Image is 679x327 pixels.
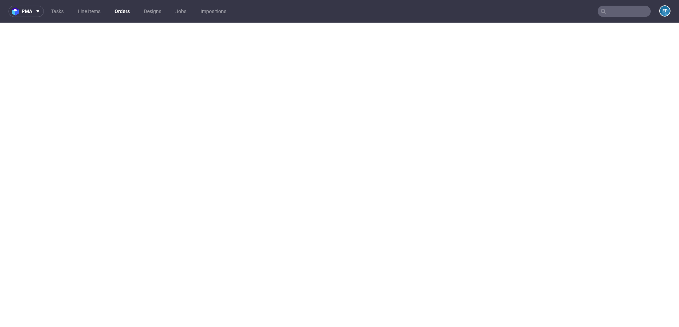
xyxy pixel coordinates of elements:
[8,6,44,17] button: pma
[196,6,231,17] a: Impositions
[110,6,134,17] a: Orders
[171,6,191,17] a: Jobs
[22,9,32,14] span: pma
[660,6,670,16] figcaption: EP
[47,6,68,17] a: Tasks
[140,6,166,17] a: Designs
[12,7,22,16] img: logo
[74,6,105,17] a: Line Items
